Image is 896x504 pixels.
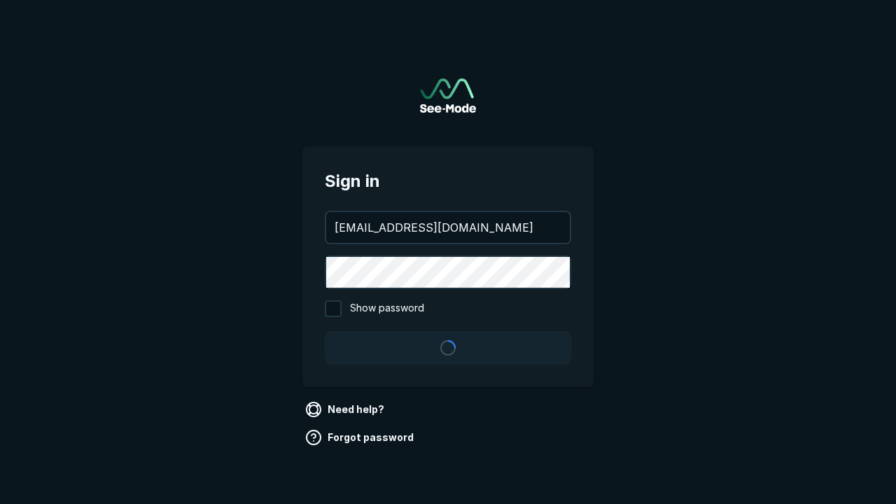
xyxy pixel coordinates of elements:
a: Go to sign in [420,78,476,113]
a: Forgot password [302,426,419,449]
span: Sign in [325,169,571,194]
span: Show password [350,300,424,317]
img: See-Mode Logo [420,78,476,113]
input: your@email.com [326,212,570,243]
a: Need help? [302,398,390,421]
